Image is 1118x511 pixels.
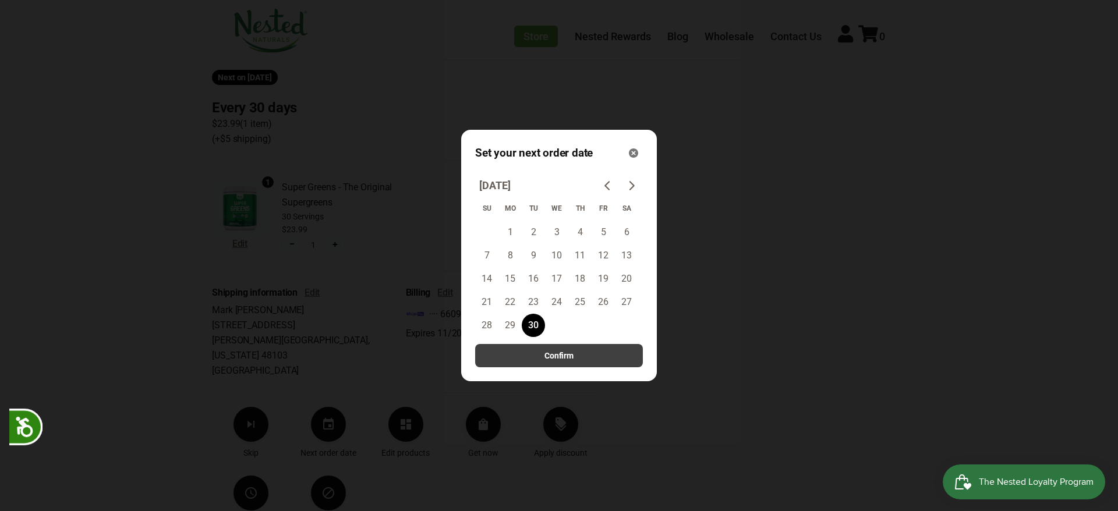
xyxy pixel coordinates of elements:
[544,349,574,362] span: Confirm
[568,290,592,314] button: 25
[545,267,568,290] button: 17
[475,197,498,221] th: Sunday
[475,290,498,314] button: 21
[592,267,615,290] button: 19
[498,221,522,244] button: 1
[568,244,592,267] button: 11
[522,221,545,244] button: 2
[498,290,522,314] button: 22
[475,344,643,367] button: Process subscription date change
[624,144,643,162] button: Close
[522,267,545,290] button: 16
[545,290,568,314] button: 24
[568,221,592,244] button: 4
[498,314,522,337] button: 29
[615,267,638,290] button: 20
[568,267,592,290] button: 18
[592,197,615,221] th: Friday
[475,179,514,193] div: [DATE]
[615,197,638,221] th: Saturday
[592,244,615,267] button: 12
[498,197,522,221] th: Monday
[475,145,593,161] span: Set your next order date
[592,221,615,244] button: 5
[615,290,638,314] button: 27
[592,290,615,314] button: 26
[475,244,498,267] button: 7
[475,267,498,290] button: 14
[545,197,568,221] th: Wednesday
[615,221,638,244] button: 6
[943,464,1106,499] iframe: Button to open loyalty program pop-up
[522,314,545,337] button: 30
[522,244,545,267] button: 9
[545,221,568,244] button: 3
[596,174,620,197] button: Go to previous month
[498,244,522,267] button: 8
[522,290,545,314] button: 23
[615,244,638,267] button: 13
[545,244,568,267] button: 10
[522,197,545,221] th: Tuesday
[475,314,498,337] button: 28
[568,197,592,221] th: Thursday
[620,174,643,197] button: Go to next month
[498,267,522,290] button: 15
